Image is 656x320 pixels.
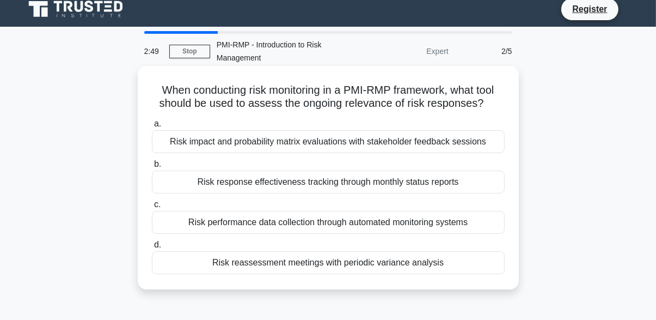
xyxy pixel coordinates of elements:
div: 2/5 [455,40,519,62]
a: Stop [169,45,210,58]
a: Register [566,2,614,16]
div: Expert [360,40,455,62]
div: Risk reassessment meetings with periodic variance analysis [152,251,505,274]
span: b. [154,159,161,168]
div: Risk impact and probability matrix evaluations with stakeholder feedback sessions [152,130,505,153]
span: c. [154,200,161,209]
div: Risk response effectiveness tracking through monthly status reports [152,171,505,194]
div: Risk performance data collection through automated monitoring systems [152,211,505,234]
h5: When conducting risk monitoring in a PMI-RMP framework, what tool should be used to assess the on... [151,83,506,111]
span: a. [154,119,161,128]
div: PMI-RMP - Introduction to Risk Management [210,34,360,69]
span: d. [154,240,161,249]
div: 2:49 [138,40,169,62]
